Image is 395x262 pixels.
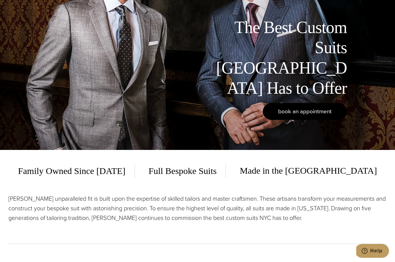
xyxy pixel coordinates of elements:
[263,103,347,120] a: book an appointment
[140,164,226,178] span: Full Bespoke Suits
[231,163,377,178] span: Made in the [GEOGRAPHIC_DATA]
[278,107,332,116] span: book an appointment
[356,244,389,259] iframe: Opens a widget where you can chat to one of our agents
[18,164,135,178] span: Family Owned Since [DATE]
[8,194,387,223] p: [PERSON_NAME] unparalleled fit is built upon the expertise of skilled tailors and master craftsme...
[212,17,347,98] h1: The Best Custom Suits [GEOGRAPHIC_DATA] Has to Offer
